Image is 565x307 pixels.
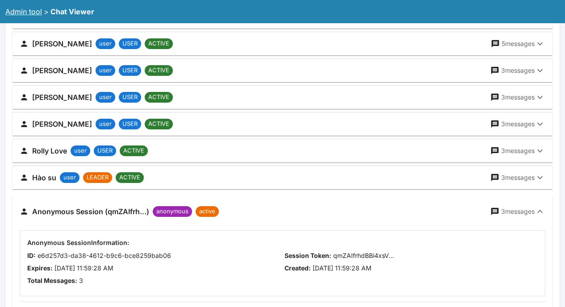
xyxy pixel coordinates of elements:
[27,264,281,273] p: [DATE] 11:59:28 AM
[285,251,538,260] p: qmZAIfrhdBBi4xsV ...
[145,93,173,102] span: ACTIVE
[501,93,535,102] p: 3 messages
[27,276,281,285] p: 3
[13,59,552,82] button: [PERSON_NAME]userUSERACTIVE3messages
[96,39,115,48] span: user
[27,251,281,260] p: e6d257d3-da38-4612-b9c6-bce8259bab06
[71,146,90,155] span: user
[13,32,552,55] button: [PERSON_NAME]userUSERACTIVE5messages
[501,120,535,129] p: 3 messages
[119,93,141,102] span: USER
[32,91,92,104] h6: [PERSON_NAME]
[96,66,115,75] span: user
[116,173,144,182] span: ACTIVE
[13,139,552,162] button: Rolly LoveuserUSERACTIVE3messages
[32,37,92,50] h6: [PERSON_NAME]
[13,166,552,189] button: Hào suuserLEADERACTIVE3messages
[285,264,538,273] p: [DATE] 11:59:28 AM
[50,6,94,17] div: Chat Viewer
[501,146,535,155] p: 3 messages
[501,207,535,216] p: 3 messages
[145,66,173,75] span: ACTIVE
[44,6,49,17] div: >
[60,173,80,182] span: user
[285,264,311,272] strong: Created:
[27,277,77,284] strong: Total Messages:
[13,112,552,136] button: [PERSON_NAME]userUSERACTIVE3messages
[27,252,36,259] strong: ID:
[153,207,192,216] span: anonymous
[27,264,53,272] strong: Expires:
[501,173,535,182] p: 3 messages
[96,93,115,102] span: user
[32,145,67,157] h6: Rolly Love
[196,207,219,216] span: active
[13,196,552,227] button: Anonymous Session (qmZAIfrh...)anonymousactive3messages
[119,66,141,75] span: USER
[13,86,552,109] button: [PERSON_NAME]userUSERACTIVE3messages
[145,120,173,129] span: ACTIVE
[96,120,115,129] span: user
[32,205,149,218] h6: Anonymous Session (qmZAIfrh...)
[32,118,92,130] h6: [PERSON_NAME]
[119,39,141,48] span: USER
[83,173,112,182] span: LEADER
[5,7,42,16] a: Admin tool
[32,64,92,77] h6: [PERSON_NAME]
[119,120,141,129] span: USER
[502,39,535,48] p: 5 messages
[285,252,331,259] strong: Session Token:
[94,146,116,155] span: USER
[27,238,538,248] h6: Anonymous Session Information:
[120,146,148,155] span: ACTIVE
[501,66,535,75] p: 3 messages
[145,39,173,48] span: ACTIVE
[32,171,56,184] h6: Hào su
